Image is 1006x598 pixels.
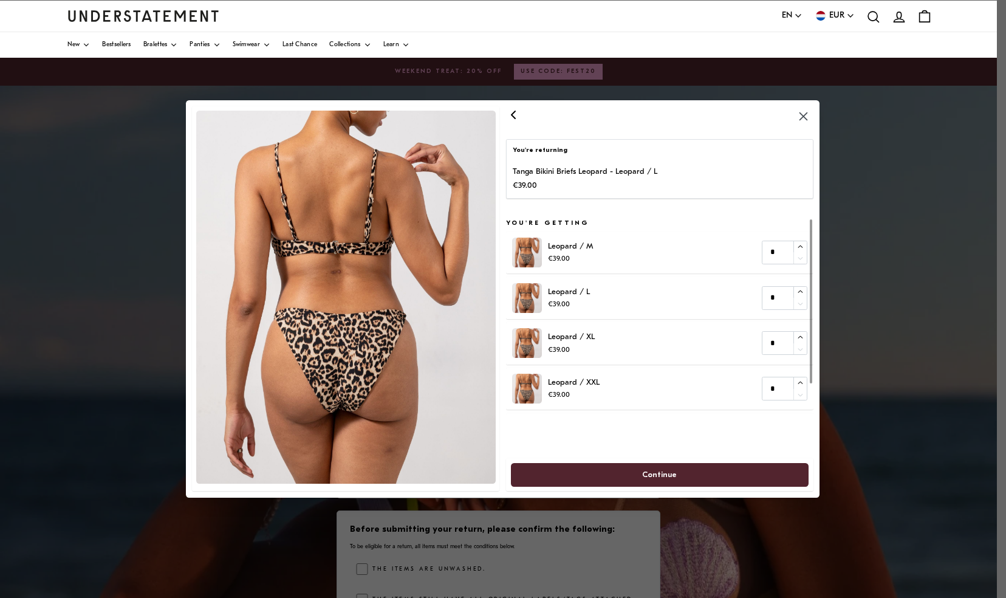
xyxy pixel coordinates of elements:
[782,9,792,22] span: EN
[282,32,317,58] a: Last Chance
[549,331,595,344] p: Leopard / XL
[67,32,91,58] a: New
[329,32,371,58] a: Collections
[282,42,317,48] span: Last Chance
[829,9,844,22] span: EUR
[549,299,590,311] p: €39.00
[782,9,802,22] button: EN
[102,32,131,58] a: Bestsellers
[513,374,542,404] img: SS25_PDP_Template_Shopify_1.jpg
[102,42,131,48] span: Bestsellers
[549,286,590,298] p: Leopard / L
[549,240,594,253] p: Leopard / M
[329,42,360,48] span: Collections
[190,32,220,58] a: Panties
[233,32,270,58] a: Swimwear
[383,42,400,48] span: Learn
[233,42,260,48] span: Swimwear
[143,32,178,58] a: Bralettes
[143,42,168,48] span: Bralettes
[513,179,658,192] p: €39.00
[67,42,80,48] span: New
[513,238,542,267] img: SS25_PDP_Template_Shopify_1.jpg
[815,9,855,22] button: EUR
[513,329,542,359] img: SS25_PDP_Template_Shopify_1.jpg
[513,166,658,179] p: Tanga Bikini Briefs Leopard - Leopard / L
[513,283,542,313] img: SS25_PDP_Template_Shopify_1.jpg
[549,253,594,265] p: €39.00
[549,345,595,356] p: €39.00
[643,464,677,486] span: Continue
[383,32,410,58] a: Learn
[513,146,807,156] p: You're returning
[190,42,210,48] span: Panties
[196,111,496,484] img: SS25_PDP_Template_Shopify_1.jpg
[67,10,219,21] a: Understatement Homepage
[506,219,813,229] h5: You're getting
[511,463,809,487] button: Continue
[549,376,600,389] p: Leopard / XXL
[549,390,600,401] p: €39.00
